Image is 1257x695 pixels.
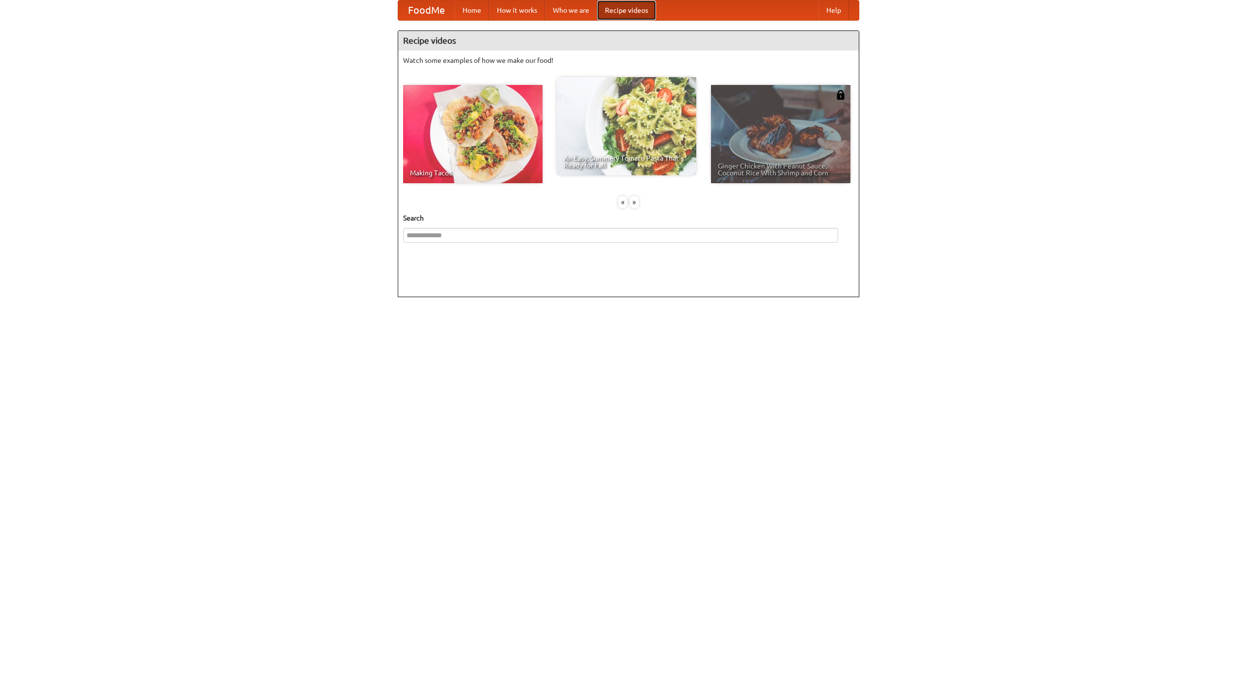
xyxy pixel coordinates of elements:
a: How it works [489,0,545,20]
h4: Recipe videos [398,31,859,51]
h5: Search [403,213,854,223]
img: 483408.png [836,90,846,100]
a: Help [819,0,849,20]
a: Making Tacos [403,85,543,183]
a: An Easy, Summery Tomato Pasta That's Ready for Fall [557,77,696,175]
div: « [618,196,627,208]
a: Recipe videos [597,0,656,20]
span: Making Tacos [410,169,536,176]
a: Who we are [545,0,597,20]
div: » [630,196,639,208]
a: FoodMe [398,0,455,20]
p: Watch some examples of how we make our food! [403,56,854,65]
span: An Easy, Summery Tomato Pasta That's Ready for Fall [564,155,689,168]
a: Home [455,0,489,20]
